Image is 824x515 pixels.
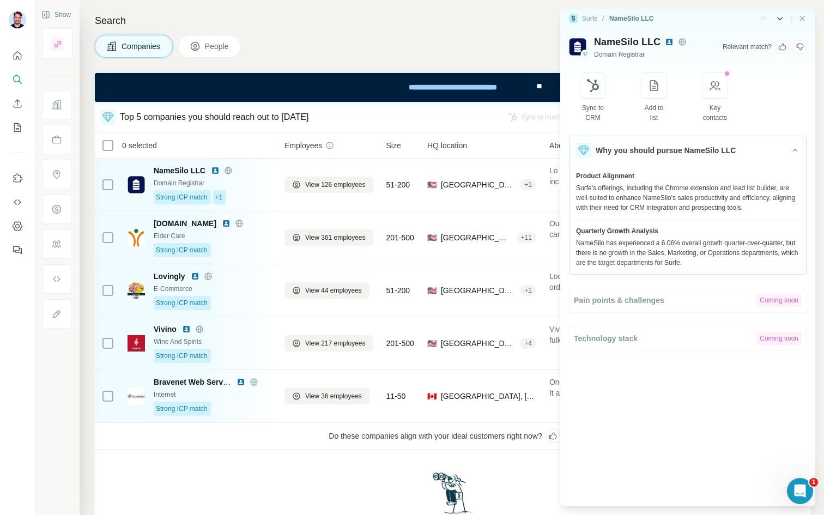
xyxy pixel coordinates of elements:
div: Surfe's offerings, including the Chrome extension and lead list builder, are well-suited to enhan... [576,183,799,213]
img: LinkedIn logo [211,166,220,175]
div: Add to list [641,103,667,123]
div: Key contacts [702,103,728,123]
img: LinkedIn logo [222,219,231,228]
span: Strong ICP match [156,245,208,255]
img: Logo of Bravenet Web Services [128,387,145,405]
iframe: Banner [95,73,811,102]
span: Lovingly [154,271,185,282]
span: View 217 employees [305,338,366,348]
span: [GEOGRAPHIC_DATA], [GEOGRAPHIC_DATA] [441,338,516,349]
button: Show [34,7,78,23]
button: Quick start [9,46,26,65]
button: My lists [9,118,26,137]
span: Companies [122,41,161,52]
li: / [602,14,604,23]
div: Coming soon [756,294,802,307]
button: Why you should pursue NameSilo LLC [569,136,806,165]
button: View 36 employees [284,388,369,404]
span: 201-500 [386,232,414,243]
button: Use Surfe on LinkedIn [9,168,26,188]
div: Elder Care [154,231,271,241]
span: 🇨🇦 [427,391,437,402]
span: Vivino empowers people to enjoy wine to the fullest. Wine is about so much more than just a great... [549,324,711,346]
button: View 361 employees [284,229,373,246]
span: Employees [284,140,322,151]
img: Logo of NameSilo LLC [128,176,145,193]
span: Strong ICP match [156,404,208,414]
span: About [549,140,569,151]
span: 🇺🇸 [427,285,437,296]
span: Once upon a time on an island far, far away.... It all started back in [DATE]. [PERSON_NAME], our... [549,377,711,398]
span: 201-500 [386,338,414,349]
span: View 361 employees [305,233,366,243]
button: Feedback [9,240,26,260]
span: View 44 employees [305,286,362,295]
span: +1 [215,192,223,202]
span: Local florists are losing customers and profits to order gatherers because their websites are har... [549,271,711,293]
span: [GEOGRAPHIC_DATA], [GEOGRAPHIC_DATA] [441,232,512,243]
span: Domain Registrar [594,50,645,59]
span: 🇺🇸 [427,179,437,190]
div: Top 5 companies you should reach out to [DATE] [120,111,309,124]
span: Why you should pursue NameSilo LLC [596,145,736,156]
button: Dashboard [9,216,26,236]
span: [GEOGRAPHIC_DATA], [US_STATE] [441,179,516,190]
div: + 1 [520,180,536,190]
div: Surfe [582,14,598,23]
span: Vivino [154,324,177,335]
button: View 44 employees [284,282,369,299]
div: | [791,14,792,23]
img: Avatar [9,11,26,28]
button: View 126 employees [284,177,373,193]
span: HQ location [427,140,467,151]
span: 11-50 [386,391,406,402]
div: Coming soon [756,332,802,345]
span: [GEOGRAPHIC_DATA], [US_STATE] [441,285,516,296]
span: [DOMAIN_NAME] [154,218,216,229]
button: Technology stackComing soon [569,326,806,350]
span: 0 selected [122,140,157,151]
img: LinkedIn logo [182,325,191,334]
span: Quarterly Growth Analysis [576,226,658,236]
button: Side panel - Next [774,13,785,24]
span: 1 [809,478,818,487]
span: Product Alignment [576,171,634,181]
img: Logo of NameSilo LLC [569,38,586,56]
div: Internet [154,390,271,399]
span: Size [386,140,401,151]
span: 51-200 [386,179,410,190]
span: Strong ICP match [156,351,208,361]
span: Our mission: To help as many seniors & their caregivers as possible through empathetic, expert gu... [549,218,711,240]
img: Logo of Lovingly [128,282,145,299]
img: Logo of Vivino [128,335,145,352]
span: 51-200 [386,285,410,296]
div: Relevant match ? [723,42,772,52]
img: LinkedIn logo [191,272,199,281]
div: NameSilo has experienced a 6.06% overall growth quarter-over-quarter, but there is no growth in t... [576,238,799,268]
span: View 126 employees [305,180,366,190]
div: E-Commerce [154,284,271,294]
div: Domain Registrar [154,178,271,188]
button: Search [9,70,26,89]
span: View 36 employees [305,391,362,401]
span: NameSilo LLC [594,34,661,50]
div: + 11 [517,233,536,243]
button: Use Surfe API [9,192,26,212]
div: Sync to CRM [580,103,606,123]
div: Wine And Spirits [154,337,271,347]
div: NameSilo LLC [609,14,653,23]
span: People [205,41,230,52]
iframe: Intercom live chat [787,478,813,504]
span: Technology stack [574,333,638,344]
img: Logo of caring.com [128,229,145,246]
span: Strong ICP match [156,192,208,202]
span: Strong ICP match [156,298,208,308]
button: Pain points & challengesComing soon [569,288,806,312]
span: Lo IPS Dolor, sit ametc ad Eli sedd eiusmodtem inc utla etdo magn aliq en AD minimvenia quisnos, ... [549,165,711,187]
h4: Search [95,13,811,28]
span: Pain points & challenges [574,295,664,306]
div: Do these companies align with your ideal customers right now? [95,423,811,450]
img: LinkedIn logo [237,378,245,386]
button: Enrich CSV [9,94,26,113]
